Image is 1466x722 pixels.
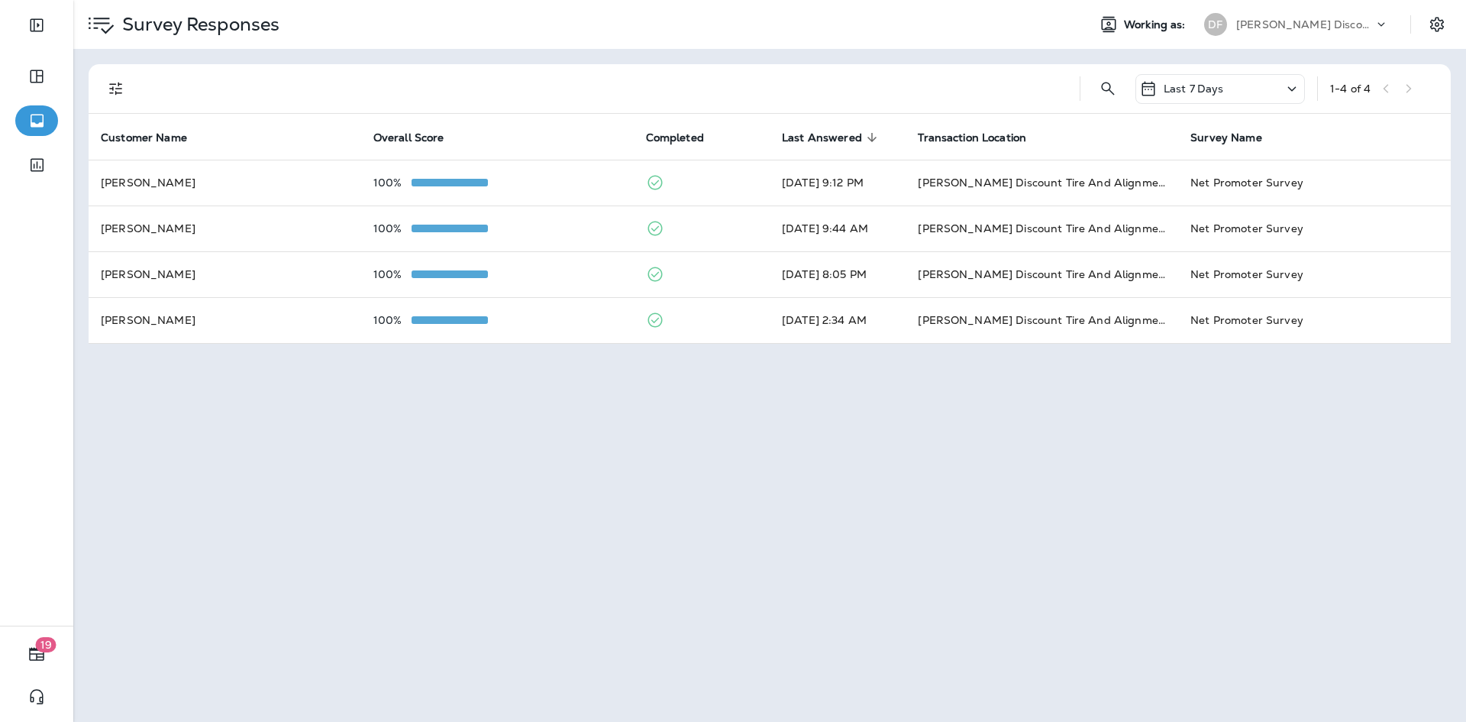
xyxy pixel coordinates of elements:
[1093,73,1123,104] button: Search Survey Responses
[1190,131,1262,144] span: Survey Name
[1178,297,1451,343] td: Net Promoter Survey
[373,222,412,235] p: 100%
[36,637,57,652] span: 19
[15,10,58,40] button: Expand Sidebar
[373,131,464,144] span: Overall Score
[770,251,906,297] td: [DATE] 8:05 PM
[1423,11,1451,38] button: Settings
[906,206,1178,251] td: [PERSON_NAME] Discount Tire And Alignment - [GEOGRAPHIC_DATA] ([STREET_ADDRESS])
[906,297,1178,343] td: [PERSON_NAME] Discount Tire And Alignment - [GEOGRAPHIC_DATA] ([STREET_ADDRESS])
[646,131,704,144] span: Completed
[373,131,444,144] span: Overall Score
[101,131,187,144] span: Customer Name
[373,314,412,326] p: 100%
[1124,18,1189,31] span: Working as:
[89,206,361,251] td: [PERSON_NAME]
[906,160,1178,206] td: [PERSON_NAME] Discount Tire And Alignment - [GEOGRAPHIC_DATA] ([STREET_ADDRESS])
[918,131,1026,144] span: Transaction Location
[89,297,361,343] td: [PERSON_NAME]
[1330,83,1371,95] div: 1 - 4 of 4
[1204,13,1227,36] div: DF
[1178,206,1451,251] td: Net Promoter Survey
[1164,83,1224,95] p: Last 7 Days
[770,297,906,343] td: [DATE] 2:34 AM
[1178,251,1451,297] td: Net Promoter Survey
[1236,18,1374,31] p: [PERSON_NAME] Discount Tire & Alignment
[918,131,1046,144] span: Transaction Location
[906,251,1178,297] td: [PERSON_NAME] Discount Tire And Alignment - [GEOGRAPHIC_DATA] ([STREET_ADDRESS])
[646,131,724,144] span: Completed
[373,176,412,189] p: 100%
[116,13,279,36] p: Survey Responses
[782,131,862,144] span: Last Answered
[101,73,131,104] button: Filters
[89,160,361,206] td: [PERSON_NAME]
[770,206,906,251] td: [DATE] 9:44 AM
[782,131,882,144] span: Last Answered
[373,268,412,280] p: 100%
[1178,160,1451,206] td: Net Promoter Survey
[101,131,207,144] span: Customer Name
[770,160,906,206] td: [DATE] 9:12 PM
[1190,131,1282,144] span: Survey Name
[15,639,58,669] button: 19
[89,251,361,297] td: [PERSON_NAME]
